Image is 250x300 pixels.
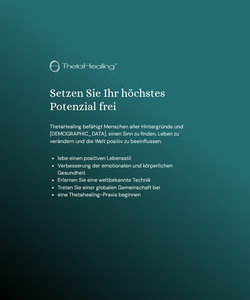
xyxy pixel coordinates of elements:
li: Treten Sie einer globalen Gemeinschaft bei [58,184,200,191]
li: Erlernen Sie eine weltbekannte Technik [58,177,200,184]
li: lebe einen positiven Lebensstil [58,155,200,162]
li: Verbesserung der emotionalen und körperlichen Gesundheit [58,162,200,177]
li: eine Thetahealing-Praxis beginnen [58,191,200,198]
h1: Setzen Sie Ihr höchstes Potenzial frei [50,87,200,113]
p: ThetaHealing befähigt Menschen aller Hintergründe und [DEMOGRAPHIC_DATA], einen Sinn zu finden, L... [50,123,200,145]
